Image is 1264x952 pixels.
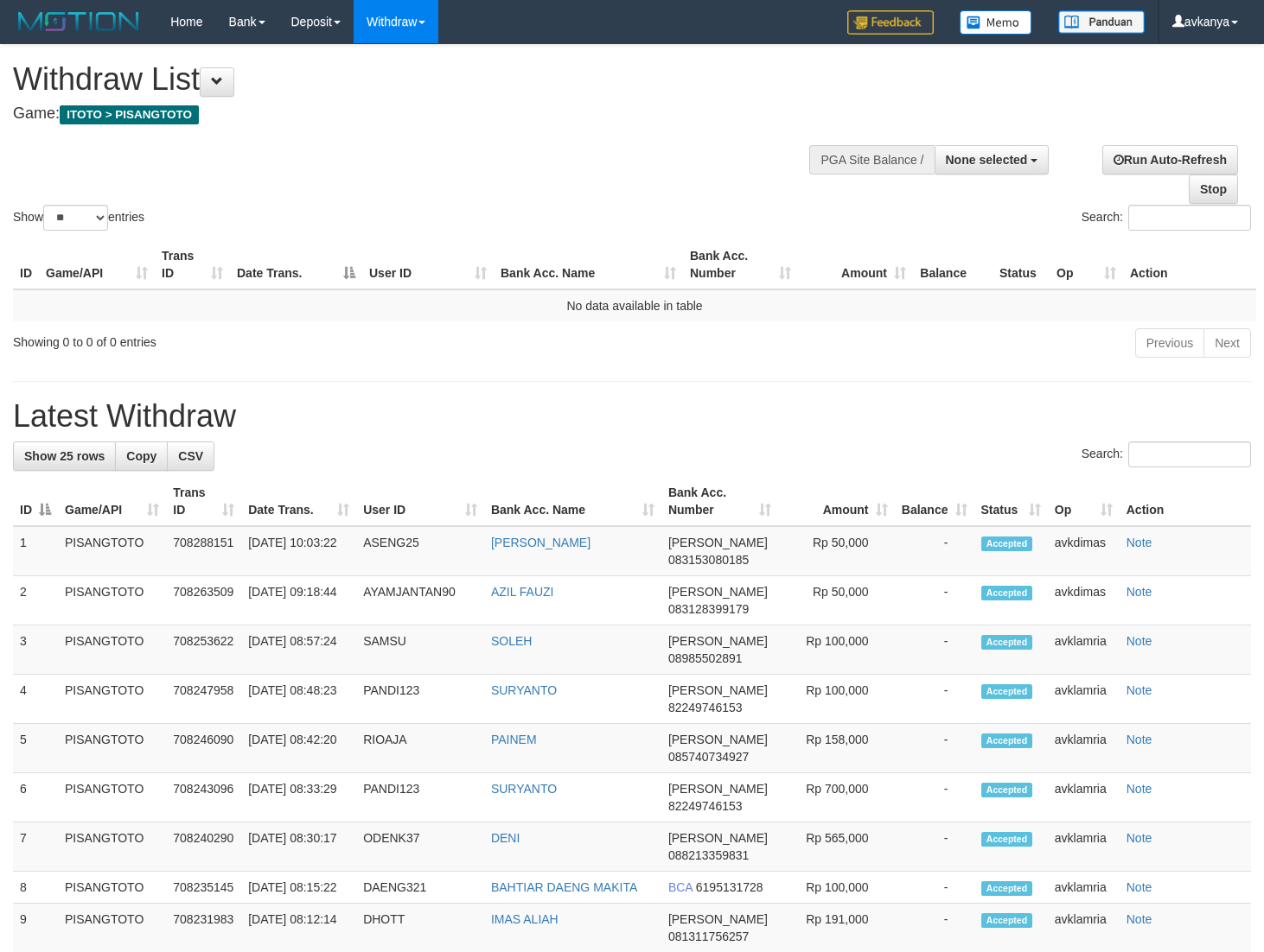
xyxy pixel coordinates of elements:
[13,105,826,123] h4: Game:
[241,576,356,625] td: [DATE] 09:18:44
[39,240,155,289] th: Game/API: activate to sort column ascending
[847,10,934,35] img: Feedback.jpg
[1123,240,1256,289] th: Action
[895,625,974,675] td: -
[1048,724,1120,773] td: avklamria
[668,880,693,894] span: BCA
[356,625,484,675] td: SAMSU
[1120,477,1251,526] th: Action
[895,773,974,822] td: -
[58,773,166,822] td: PISANGTOTO
[1127,634,1152,648] a: Note
[178,449,203,463] span: CSV
[1048,822,1120,872] td: avklamria
[981,536,1033,551] span: Accepted
[13,773,58,822] td: 6
[356,477,484,526] th: User ID: activate to sort column ascending
[1127,880,1152,894] a: Note
[1048,872,1120,904] td: avklamria
[668,683,768,697] span: [PERSON_NAME]
[166,576,241,625] td: 708263509
[895,724,974,773] td: -
[58,477,166,526] th: Game/API: activate to sort column ascending
[895,477,974,526] th: Balance: activate to sort column ascending
[491,683,557,697] a: SURYANTO
[166,872,241,904] td: 708235145
[356,872,484,904] td: DAENG321
[913,240,993,289] th: Balance
[1048,773,1120,822] td: avklamria
[1127,831,1152,845] a: Note
[1127,585,1152,599] a: Note
[13,724,58,773] td: 5
[155,240,230,289] th: Trans ID: activate to sort column ascending
[668,750,749,764] span: Copy 085740734927 to clipboard
[241,872,356,904] td: [DATE] 08:15:22
[1050,240,1123,289] th: Op: activate to sort column ascending
[895,526,974,576] td: -
[668,912,768,926] span: [PERSON_NAME]
[1048,675,1120,724] td: avklamria
[166,724,241,773] td: 708246090
[981,783,1033,797] span: Accepted
[356,773,484,822] td: PANDI123
[668,701,743,714] span: Copy 82249746153 to clipboard
[491,585,554,599] a: AZIL FAUZI
[895,576,974,625] td: -
[778,625,894,675] td: Rp 100,000
[668,634,768,648] span: [PERSON_NAME]
[166,822,241,872] td: 708240290
[356,675,484,724] td: PANDI123
[895,872,974,904] td: -
[356,724,484,773] td: RIOAJA
[778,872,894,904] td: Rp 100,000
[241,625,356,675] td: [DATE] 08:57:24
[58,822,166,872] td: PISANGTOTO
[668,782,768,796] span: [PERSON_NAME]
[13,289,1256,321] td: No data available in table
[58,625,166,675] td: PISANGTOTO
[494,240,683,289] th: Bank Acc. Name: activate to sort column ascending
[668,848,749,862] span: Copy 088213359831 to clipboard
[13,9,144,35] img: MOTION_logo.png
[1048,477,1120,526] th: Op: activate to sort column ascending
[115,441,168,471] a: Copy
[13,822,58,872] td: 7
[491,634,532,648] a: SOLEH
[13,576,58,625] td: 2
[981,832,1033,847] span: Accepted
[981,881,1033,896] span: Accepted
[13,205,144,231] label: Show entries
[778,822,894,872] td: Rp 565,000
[935,145,1050,175] button: None selected
[356,822,484,872] td: ODENK37
[13,477,58,526] th: ID: activate to sort column descending
[1082,441,1251,467] label: Search:
[1102,145,1238,175] a: Run Auto-Refresh
[809,145,934,175] div: PGA Site Balance /
[362,240,494,289] th: User ID: activate to sort column ascending
[1058,10,1145,34] img: panduan.png
[166,625,241,675] td: 708253622
[981,684,1033,699] span: Accepted
[241,675,356,724] td: [DATE] 08:48:23
[683,240,798,289] th: Bank Acc. Number: activate to sort column ascending
[1048,526,1120,576] td: avkdimas
[13,62,826,97] h1: Withdraw List
[1135,328,1204,358] a: Previous
[946,153,1028,167] span: None selected
[491,912,559,926] a: IMAS ALIAH
[241,526,356,576] td: [DATE] 10:03:22
[241,773,356,822] td: [DATE] 08:33:29
[1128,205,1251,231] input: Search:
[491,880,637,894] a: BAHTIAR DAENG MAKITA
[668,930,749,943] span: Copy 081311756257 to clipboard
[13,240,39,289] th: ID
[491,831,520,845] a: DENI
[1127,733,1152,746] a: Note
[356,526,484,576] td: ASENG25
[13,399,1251,434] h1: Latest Withdraw
[1048,576,1120,625] td: avkdimas
[60,105,199,124] span: ITOTO > PISANGTOTO
[778,477,894,526] th: Amount: activate to sort column ascending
